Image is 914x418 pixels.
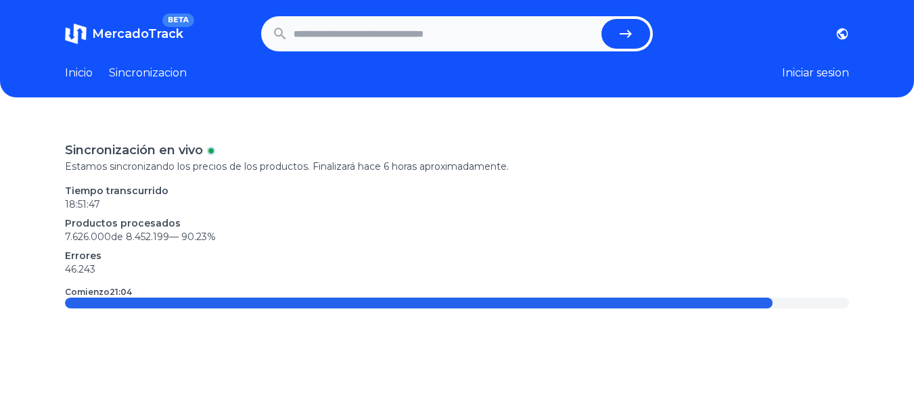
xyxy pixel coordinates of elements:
p: Productos procesados [65,216,849,230]
p: Sincronización en vivo [65,141,203,160]
time: 18:51:47 [65,198,100,210]
time: 21:04 [110,287,132,297]
p: Comienzo [65,287,132,298]
button: Iniciar sesion [782,65,849,81]
p: Errores [65,249,849,262]
img: MercadoTrack [65,23,87,45]
span: 90.23 % [181,231,216,243]
p: Tiempo transcurrido [65,184,849,198]
a: Inicio [65,65,93,81]
a: MercadoTrackBETA [65,23,183,45]
p: 7.626.000 de 8.452.199 — [65,230,849,243]
a: Sincronizacion [109,65,187,81]
span: BETA [162,14,194,27]
p: 46.243 [65,262,849,276]
p: Estamos sincronizando los precios de los productos. Finalizará hace 6 horas aproximadamente. [65,160,849,173]
span: MercadoTrack [92,26,183,41]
